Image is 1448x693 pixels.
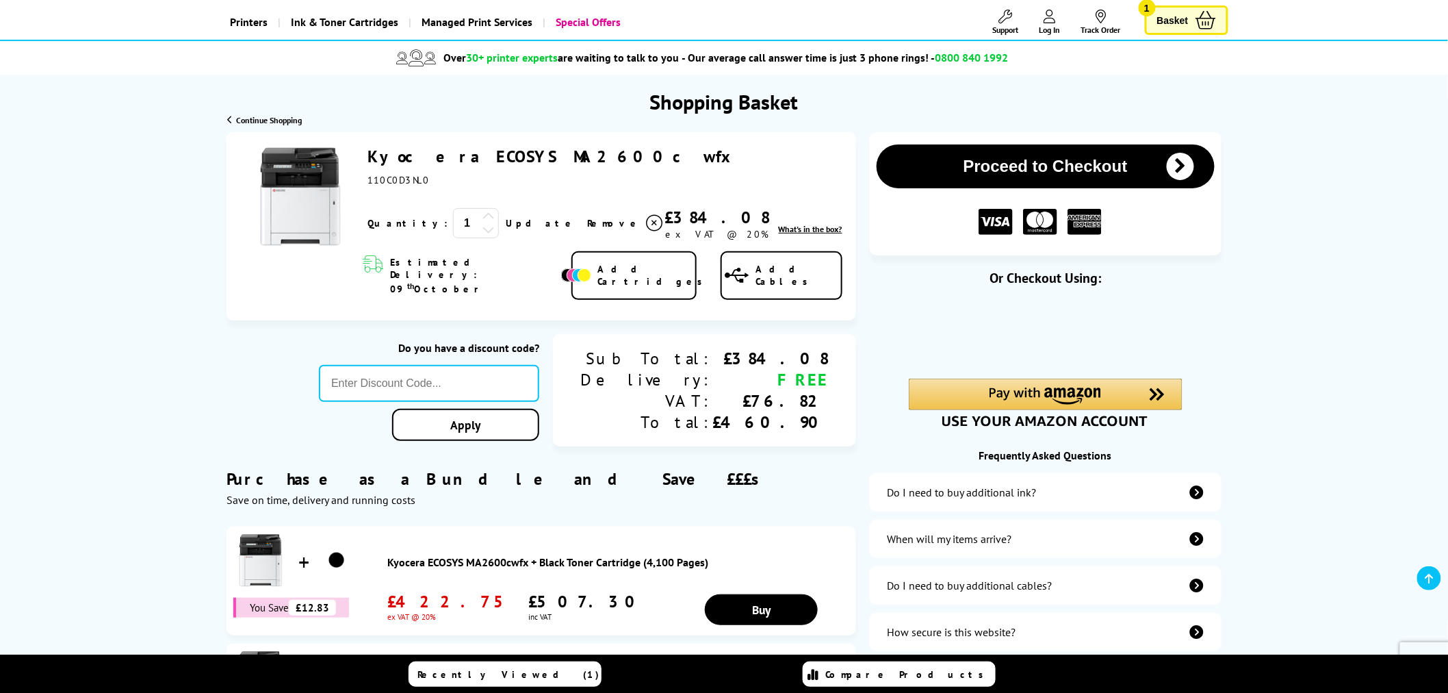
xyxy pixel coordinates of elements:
span: Basket [1157,11,1189,29]
span: £422.75 [387,591,515,612]
img: Add Cartridges [561,268,591,282]
button: Proceed to Checkout [877,144,1215,188]
img: Kyocera ECOSYS MA2600cwfx + Black Toner Cartridge (4,100 Pages) [233,533,288,588]
span: 30+ printer experts [466,51,558,64]
div: Amazon Pay - Use your Amazon account [909,379,1182,427]
span: What's in the box? [779,224,842,234]
input: Enter Discount Code... [319,365,539,402]
div: £460.90 [713,412,829,433]
a: Apply [392,409,539,441]
span: £507.30 [528,591,645,612]
a: Special Offers [543,5,631,40]
span: ex VAT @ 20% [387,612,515,622]
a: Support [993,10,1019,35]
div: When will my items arrive? [888,532,1012,546]
div: Sub Total: [580,348,713,369]
span: 0800 840 1992 [935,51,1009,64]
span: Remove [587,217,641,229]
a: secure-website [870,613,1221,651]
span: Add Cables [756,263,841,288]
div: Total: [580,412,713,433]
div: FREE [713,369,829,390]
a: Recently Viewed (1) [409,661,602,687]
img: Kyocera ECOSYS MA2600cwfx [249,146,352,249]
a: items-arrive [870,520,1221,558]
iframe: PayPal [909,309,1182,355]
a: Printers [220,5,278,40]
h1: Shopping Basket [650,88,799,115]
span: Compare Products [825,668,991,681]
span: Ink & Toner Cartridges [291,5,398,40]
span: - Our average call answer time is just 3 phone rings! - [682,51,1009,64]
span: Add Cartridges [598,263,710,288]
a: Buy [705,594,818,625]
div: Purchase as a Bundle and Save £££s [227,448,855,507]
span: Quantity: [367,217,448,229]
a: additional-cables [870,566,1221,605]
div: Do I need to buy additional cables? [888,579,1052,592]
img: MASTER CARD [1023,209,1057,236]
a: Kyocera ECOSYS MA2600cwfx + Black Toner Cartridge (4,100 Pages) [387,555,849,569]
span: £12.83 [289,600,336,616]
a: Kyocera ECOSYS MA2600cwfx [367,146,739,167]
sup: th [408,281,415,291]
div: Save on time, delivery and running costs [227,493,855,507]
div: Do I need to buy additional ink? [888,486,1037,499]
div: VAT: [580,390,713,412]
a: additional-ink [870,473,1221,512]
div: How secure is this website? [888,625,1016,639]
div: £384.08 [664,207,769,228]
span: Over are waiting to talk to you [443,51,679,64]
span: Support [993,25,1019,35]
a: Managed Print Services [409,5,543,40]
div: Do you have a discount code? [319,341,539,355]
span: ex VAT @ 20% [665,228,768,240]
span: Recently Viewed (1) [417,668,599,681]
img: VISA [979,209,1013,236]
img: American Express [1068,209,1102,236]
span: Log In [1039,25,1061,35]
span: Estimated Delivery: 09 October [391,256,558,296]
div: Frequently Asked Questions [870,449,1221,462]
a: Ink & Toner Cartridges [278,5,409,40]
div: £384.08 [713,348,829,369]
a: Continue Shopping [227,115,302,125]
a: lnk_inthebox [779,224,842,234]
a: Delete item from your basket [587,213,664,234]
span: Continue Shopping [236,115,302,125]
span: inc VAT [528,612,645,622]
a: Track Order [1081,10,1121,35]
img: Kyocera ECOSYS MA2600cwfx + Black Toner Cartridge (4,100 Pages) [320,544,354,578]
div: Or Checkout Using: [870,269,1221,287]
a: Update [506,217,576,229]
div: You Save [233,598,349,618]
a: Basket 1 [1145,5,1228,35]
a: Log In [1039,10,1061,35]
a: Compare Products [803,661,996,687]
div: £76.82 [713,390,829,412]
span: 110C0D3NL0 [367,174,430,186]
div: Delivery: [580,369,713,390]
